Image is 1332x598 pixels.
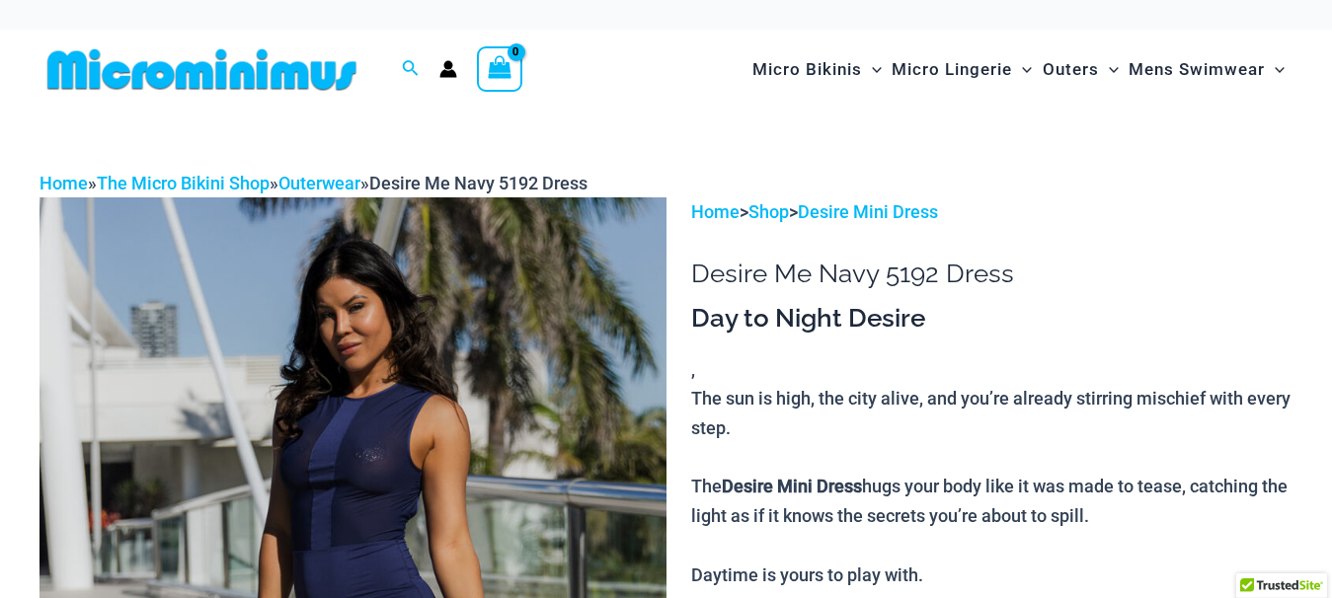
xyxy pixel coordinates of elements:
a: Desire Mini Dress [798,201,938,222]
span: » » » [39,173,588,193]
span: Desire Me Navy 5192 Dress [369,173,588,193]
nav: Site Navigation [744,37,1293,103]
a: Search icon link [402,57,420,82]
a: Outerwear [278,173,360,193]
span: Menu Toggle [1265,44,1285,95]
a: The Micro Bikini Shop [97,173,270,193]
span: Menu Toggle [862,44,882,95]
a: Micro LingerieMenu ToggleMenu Toggle [887,39,1037,100]
a: OutersMenu ToggleMenu Toggle [1038,39,1124,100]
a: Mens SwimwearMenu ToggleMenu Toggle [1124,39,1290,100]
p: > > [691,197,1293,227]
a: Shop [748,201,789,222]
span: Menu Toggle [1099,44,1119,95]
span: Micro Lingerie [892,44,1012,95]
h1: Desire Me Navy 5192 Dress [691,259,1293,289]
a: Home [691,201,740,222]
b: Desire Mini Dress [722,476,862,496]
img: MM SHOP LOGO FLAT [39,47,364,92]
a: Micro BikinisMenu ToggleMenu Toggle [747,39,887,100]
h3: Day to Night Desire [691,302,1293,336]
span: Micro Bikinis [752,44,862,95]
span: Outers [1043,44,1099,95]
span: Mens Swimwear [1129,44,1265,95]
a: Account icon link [439,60,457,78]
span: Menu Toggle [1012,44,1032,95]
a: View Shopping Cart, empty [477,46,522,92]
a: Home [39,173,88,193]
